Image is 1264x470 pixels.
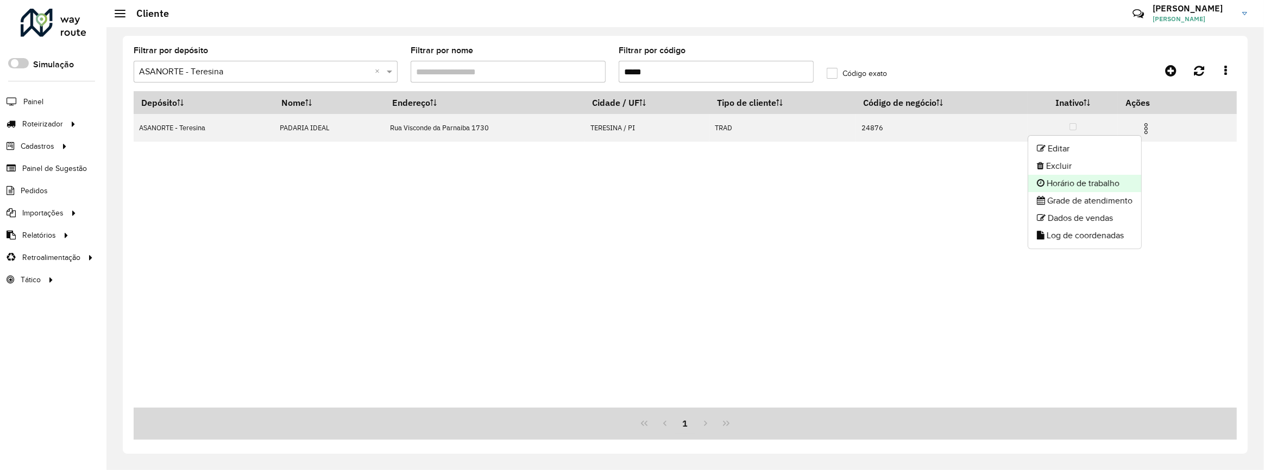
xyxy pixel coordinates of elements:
li: Editar [1028,140,1141,157]
td: 24876 [856,114,1028,142]
span: Importações [22,207,64,219]
th: Código de negócio [856,91,1028,114]
span: Tático [21,274,41,285]
a: Contato Rápido [1127,2,1150,26]
td: PADARIA IDEAL [274,114,385,142]
span: Roteirizador [22,118,63,130]
td: Rua Visconde da Parnaiba 1730 [385,114,585,142]
span: Retroalimentação [22,252,80,263]
span: [PERSON_NAME] [1153,14,1234,24]
th: Nome [274,91,385,114]
button: 1 [675,413,696,434]
li: Log de coordenadas [1028,227,1141,244]
th: Depósito [134,91,274,114]
span: Painel [23,96,43,107]
label: Simulação [33,58,74,71]
span: Painel de Sugestão [22,163,87,174]
li: Grade de atendimento [1028,192,1141,209]
h3: [PERSON_NAME] [1153,3,1234,14]
td: TERESINA / PI [585,114,710,142]
label: Filtrar por código [619,44,686,57]
label: Filtrar por depósito [134,44,208,57]
h2: Cliente [125,8,169,20]
th: Ações [1118,91,1183,114]
li: Excluir [1028,157,1141,175]
span: Pedidos [21,185,48,196]
li: Horário de trabalho [1028,175,1141,192]
label: Código exato [827,68,887,79]
li: Dados de vendas [1028,209,1141,227]
label: Filtrar por nome [411,44,473,57]
td: TRAD [709,114,856,142]
td: ASANORTE - Teresina [134,114,274,142]
th: Inativo [1028,91,1118,114]
span: Clear all [375,65,384,78]
th: Tipo de cliente [709,91,856,114]
th: Endereço [385,91,585,114]
span: Relatórios [22,230,56,241]
th: Cidade / UF [585,91,710,114]
span: Cadastros [21,141,54,152]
